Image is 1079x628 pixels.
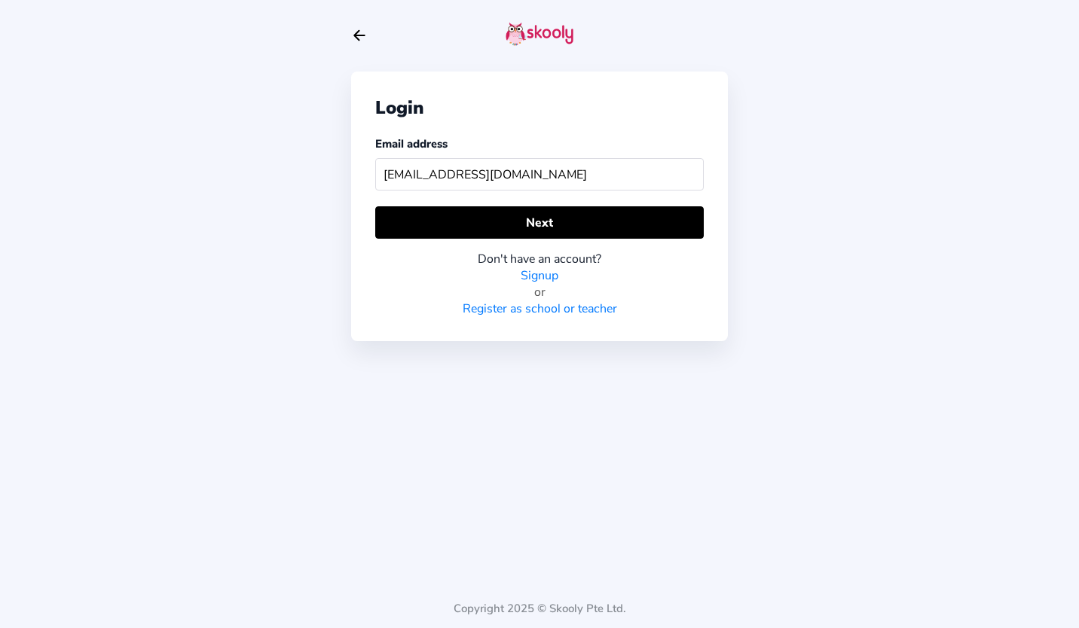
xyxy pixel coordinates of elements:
[375,96,704,120] div: Login
[375,251,704,267] div: Don't have an account?
[506,22,573,46] img: skooly-logo.png
[375,136,448,151] label: Email address
[375,206,704,239] button: Next
[463,300,617,317] a: Register as school or teacher
[521,267,558,284] a: Signup
[351,27,368,44] button: arrow back outline
[375,284,704,300] div: or
[375,158,704,191] input: Your email address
